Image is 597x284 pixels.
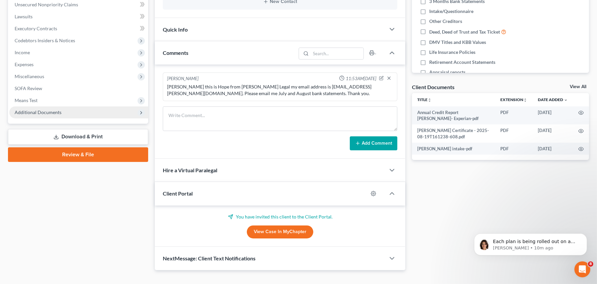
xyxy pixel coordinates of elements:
td: [DATE] [533,106,573,125]
a: Lawsuits [9,11,148,23]
span: Miscellaneous [15,73,44,79]
div: Client Documents [412,83,454,90]
div: [PERSON_NAME] this is Hope from [PERSON_NAME] Legal my email address is [EMAIL_ADDRESS][PERSON_NA... [167,83,393,97]
div: [PERSON_NAME] [167,75,199,82]
iframe: Intercom notifications message [464,219,597,266]
span: Comments [163,50,188,56]
i: expand_more [564,98,568,102]
span: Expenses [15,62,34,67]
span: Life Insurance Policies [429,49,475,56]
span: Income [15,50,30,55]
a: Titleunfold_more [417,97,432,102]
button: Add Comment [350,136,397,150]
a: Date Added expand_more [538,97,568,102]
span: Client Portal [163,190,193,197]
td: PDF [495,106,533,125]
a: Executory Contracts [9,23,148,35]
span: Means Test [15,97,38,103]
td: [DATE] [533,124,573,143]
span: SOFA Review [15,85,42,91]
td: PDF [495,143,533,155]
span: Executory Contracts [15,26,57,31]
span: DMV Titles and KBB Values [429,39,486,46]
span: Lawsuits [15,14,33,19]
td: [DATE] [533,143,573,155]
span: 8 [588,261,593,267]
td: [PERSON_NAME] intake-pdf [412,143,495,155]
span: Additional Documents [15,109,61,115]
a: View All [570,84,586,89]
span: Codebtors Insiders & Notices [15,38,75,43]
span: Hire a Virtual Paralegal [163,167,217,173]
iframe: Intercom live chat [574,261,590,277]
a: Extensionunfold_more [500,97,527,102]
span: Unsecured Nonpriority Claims [15,2,78,7]
i: unfold_more [523,98,527,102]
a: Review & File [8,147,148,162]
p: You have invited this client to the Client Portal. [163,213,397,220]
span: Deed, Deed of Trust and Tax Ticket [429,29,500,35]
span: 11:53AM[DATE] [346,75,376,82]
span: Other Creditors [429,18,462,25]
span: Appraisal reports [429,69,465,75]
span: Retirement Account Statements [429,59,495,66]
span: NextMessage: Client Text Notifications [163,255,255,261]
a: View Case in MyChapter [247,225,313,239]
td: PDF [495,124,533,143]
span: Quick Info [163,26,188,33]
td: [PERSON_NAME] Certificate - 2025-08-19T161238-608.pdf [412,124,495,143]
span: Intake/Questionnaire [429,8,473,15]
td: Annual Credit Report [PERSON_NAME]- Experian-pdf [412,106,495,125]
input: Search... [311,48,364,59]
a: SOFA Review [9,82,148,94]
a: Download & Print [8,129,148,145]
i: unfold_more [428,98,432,102]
